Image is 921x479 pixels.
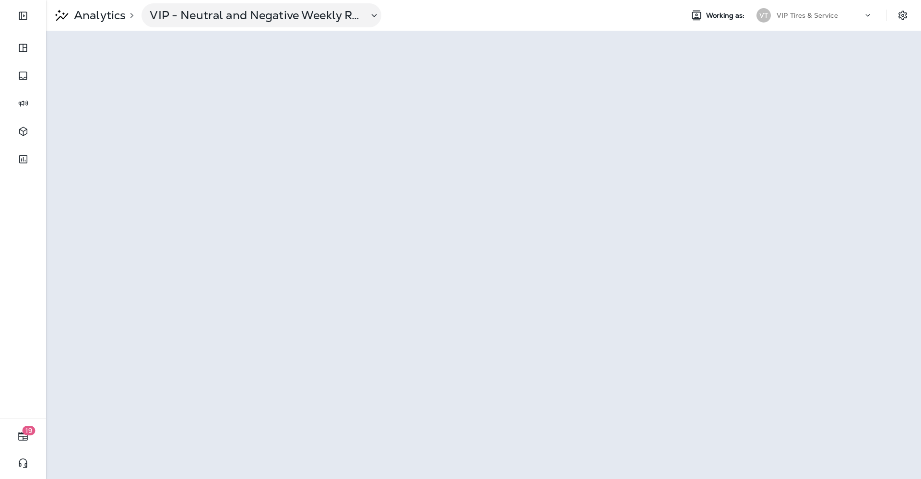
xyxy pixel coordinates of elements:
p: > [126,12,134,19]
iframe: To enrich screen reader interactions, please activate Accessibility in Grammarly extension settings [46,31,921,479]
p: Analytics [70,8,126,23]
p: VIP - Neutral and Negative Weekly Reviews [150,8,361,23]
button: 19 [10,427,36,446]
span: 19 [23,426,35,435]
div: VT [756,8,771,23]
span: Working as: [706,12,747,20]
button: Expand Sidebar [10,6,36,25]
p: VIP Tires & Service [777,12,838,19]
button: Settings [894,7,911,24]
